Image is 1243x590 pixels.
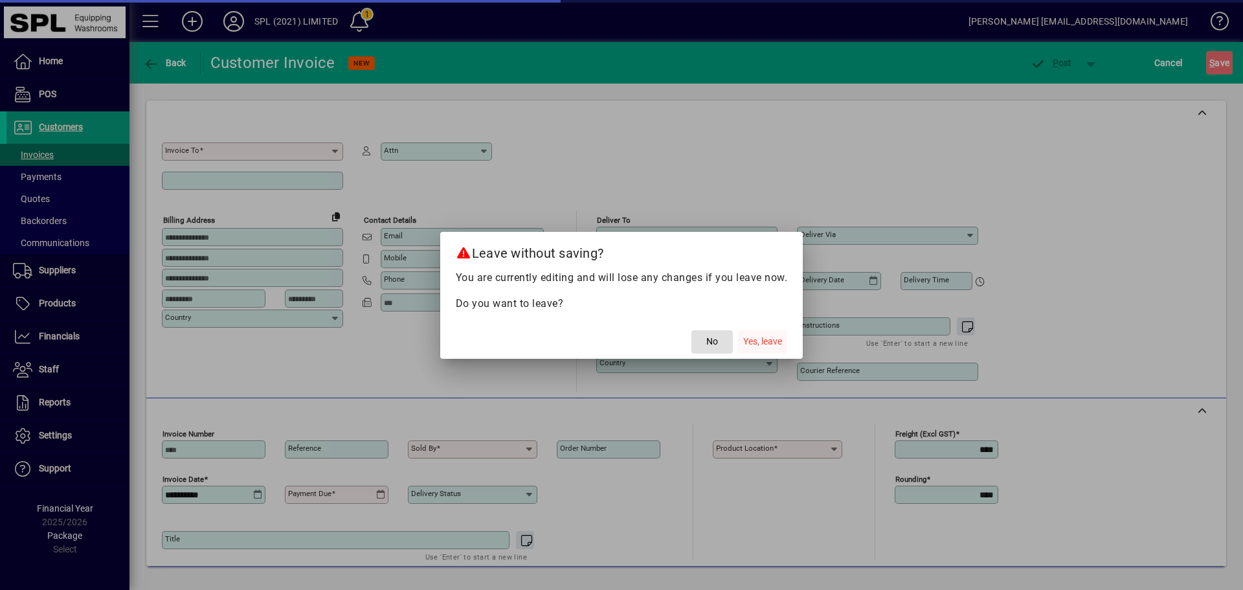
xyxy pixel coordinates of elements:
[706,335,718,348] span: No
[456,296,788,312] p: Do you want to leave?
[691,330,733,354] button: No
[738,330,787,354] button: Yes, leave
[440,232,803,269] h2: Leave without saving?
[456,270,788,286] p: You are currently editing and will lose any changes if you leave now.
[743,335,782,348] span: Yes, leave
